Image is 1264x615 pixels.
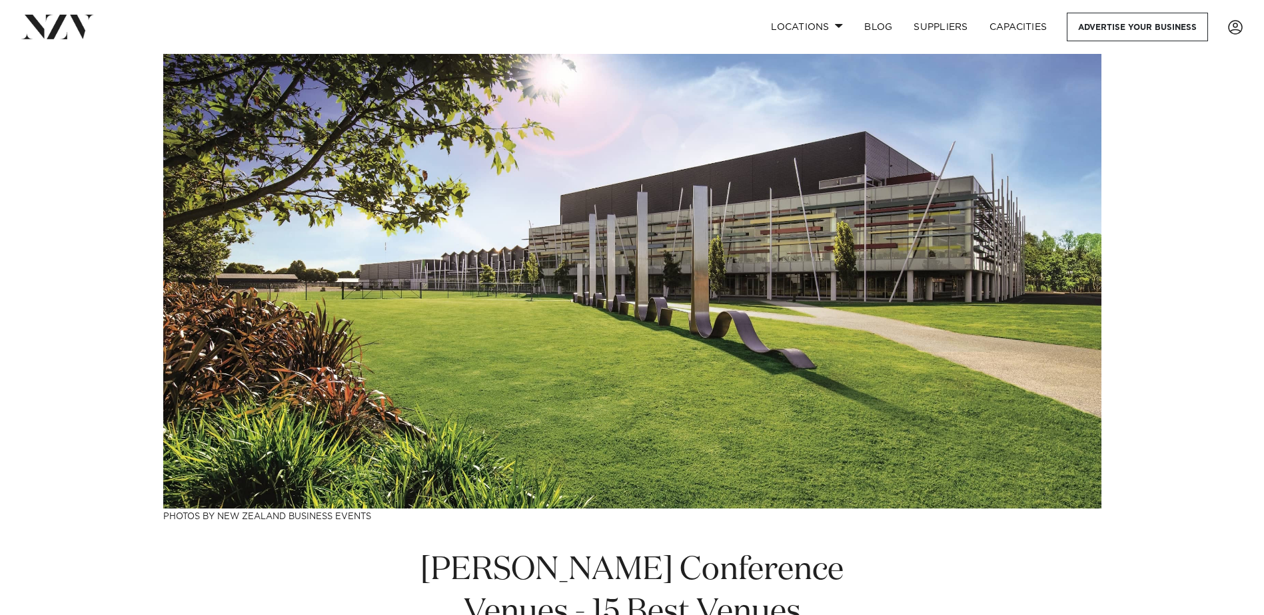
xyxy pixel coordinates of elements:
a: Advertise your business [1067,13,1208,41]
a: SUPPLIERS [903,13,978,41]
a: BLOG [854,13,903,41]
h3: Photos by New Zealand Business Events [163,509,1101,522]
img: nzv-logo.png [21,15,94,39]
img: Hamilton Conference Venues - 15 Best Venues [163,54,1101,509]
a: Locations [760,13,854,41]
a: Capacities [979,13,1058,41]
